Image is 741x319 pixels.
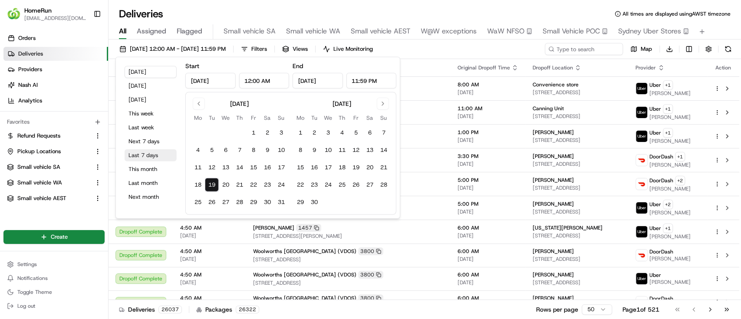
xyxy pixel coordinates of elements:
span: Uber [649,82,661,89]
a: Nash AI [3,78,108,92]
a: Refund Requests [7,132,91,140]
span: [DATE] [180,256,239,263]
button: Go to previous month [193,98,205,110]
span: Orders [18,34,36,42]
span: [PERSON_NAME] [532,177,573,184]
button: Log out [3,300,105,312]
button: 10 [274,143,288,157]
span: Live Monitoring [333,45,373,53]
button: 26 [349,178,363,192]
span: 4:50 AM [180,224,239,231]
button: +1 [663,224,673,233]
button: HomeRun [24,6,52,15]
button: 19 [205,178,219,192]
a: Deliveries [3,47,108,61]
button: Toggle Theme [3,286,105,298]
span: Small vehicle SA [17,163,60,171]
button: +2 [675,176,685,185]
span: Views [293,45,308,53]
span: 6:00 AM [457,271,518,278]
button: 28 [377,178,391,192]
span: All times are displayed using AWST timezone [622,10,731,17]
button: 5 [205,143,219,157]
span: Small Vehicle POC [543,26,600,36]
button: 18 [191,178,205,192]
span: Filters [251,45,267,53]
button: Filters [237,43,271,55]
button: 9 [307,143,321,157]
span: Toggle Theme [17,289,52,296]
img: uber-new-logo.jpeg [636,226,647,237]
button: 4 [335,126,349,140]
button: 3 [321,126,335,140]
div: Deliveries [119,305,182,314]
button: 12 [205,161,219,174]
span: DoorDash [649,177,673,184]
img: uber-new-logo.jpeg [636,202,647,214]
button: Pickup Locations [3,145,105,158]
div: Page 1 of 521 [622,305,659,314]
button: Map [626,43,656,55]
button: 30 [260,195,274,209]
span: [STREET_ADDRESS] [532,161,621,168]
th: Saturday [363,113,377,122]
img: HomeRun [7,7,21,21]
button: HomeRunHomeRun[EMAIL_ADDRESS][DOMAIN_NAME] [3,3,90,24]
span: [PERSON_NAME] [253,224,294,231]
button: Notifications [3,272,105,284]
span: [STREET_ADDRESS] [532,184,621,191]
button: 22 [247,178,260,192]
img: doordash_logo_v2.png [636,296,647,308]
button: Views [278,43,312,55]
span: [DATE] [457,184,518,191]
a: Small vehicle WA [7,179,91,187]
img: doordash_logo_v2.png [636,178,647,190]
span: [DATE] [180,279,239,286]
span: Original Dropoff Time [457,64,510,71]
span: [STREET_ADDRESS] [532,89,621,96]
button: Refund Requests [3,129,105,143]
span: Map [641,45,652,53]
span: [DATE] [457,161,518,168]
th: Monday [293,113,307,122]
button: Small vehicle WA [3,176,105,190]
a: Small vehicle SA [7,163,91,171]
button: 25 [191,195,205,209]
span: [STREET_ADDRESS] [532,256,621,263]
input: Date [293,73,343,89]
span: [PERSON_NAME] [649,279,691,286]
button: 23 [260,178,274,192]
p: Rows per page [536,305,578,314]
button: Go to next month [377,98,389,110]
button: Small vehicle AEST [3,191,105,205]
span: Woolworths [GEOGRAPHIC_DATA] (VDOS) [253,248,356,255]
button: 15 [293,161,307,174]
th: Monday [191,113,205,122]
button: Create [3,230,105,244]
button: 4 [191,143,205,157]
button: 21 [233,178,247,192]
button: [DATE] 12:00 AM - [DATE] 11:59 PM [115,43,230,55]
div: 3800 [358,271,383,279]
div: 26037 [158,306,182,313]
label: Start [185,62,199,70]
button: 19 [349,161,363,174]
span: [DATE] [457,137,518,144]
span: Notifications [17,275,48,282]
button: 20 [219,178,233,192]
button: 27 [219,195,233,209]
label: End [293,62,303,70]
span: [DATE] [180,232,239,239]
button: 2 [307,126,321,140]
span: Nash AI [18,81,38,89]
input: Type to search [545,43,623,55]
a: Providers [3,62,108,76]
button: Last month [125,177,177,189]
span: Uber [649,272,661,279]
span: Small vehicle WA [286,26,340,36]
span: [PERSON_NAME] [649,255,691,262]
span: [US_STATE][PERSON_NAME] [532,224,602,231]
button: 25 [335,178,349,192]
div: 3800 [358,294,383,302]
